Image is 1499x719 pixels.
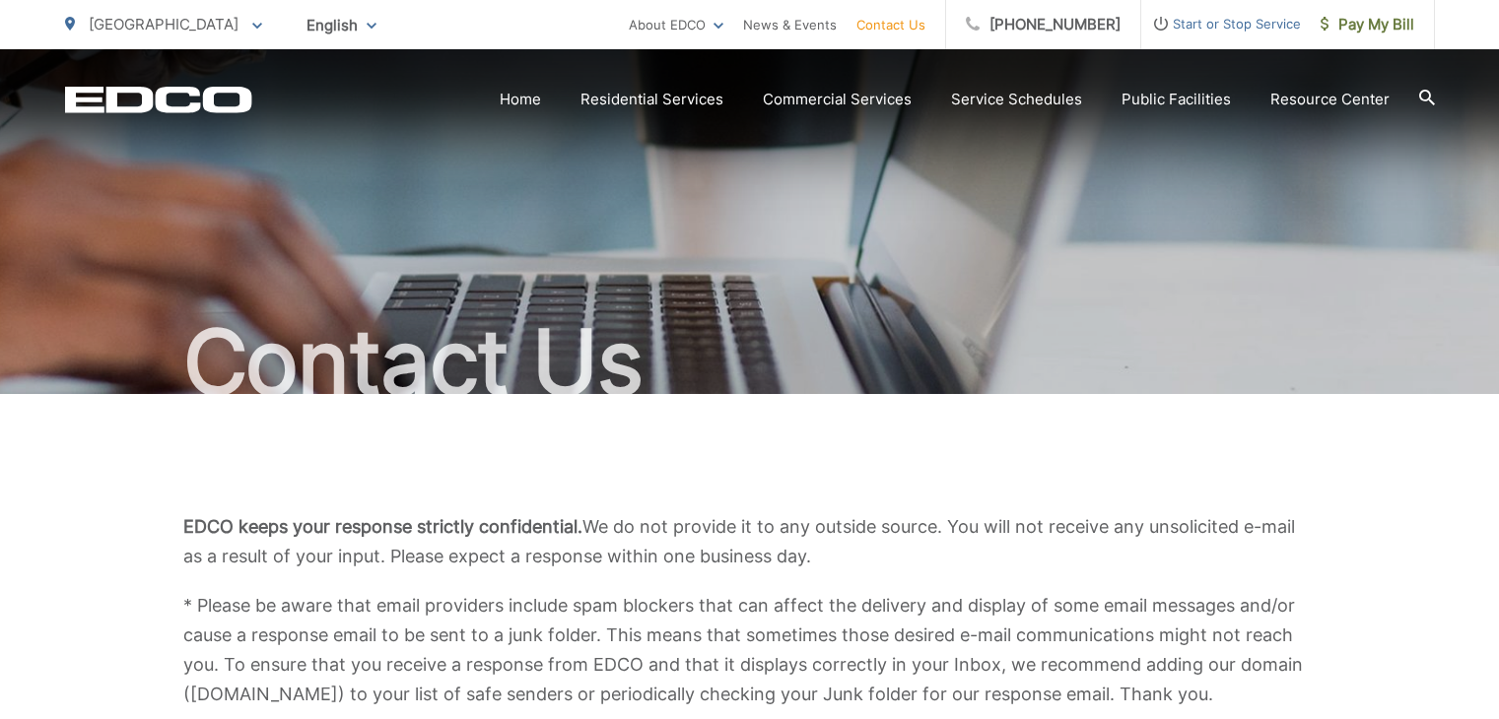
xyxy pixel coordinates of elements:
[580,88,723,111] a: Residential Services
[629,13,723,36] a: About EDCO
[1122,88,1231,111] a: Public Facilities
[183,516,582,537] b: EDCO keeps your response strictly confidential.
[183,512,1317,571] p: We do not provide it to any outside source. You will not receive any unsolicited e-mail as a resu...
[292,8,391,42] span: English
[183,591,1317,709] p: * Please be aware that email providers include spam blockers that can affect the delivery and dis...
[65,313,1435,412] h1: Contact Us
[763,88,912,111] a: Commercial Services
[500,88,541,111] a: Home
[65,86,252,113] a: EDCD logo. Return to the homepage.
[89,15,238,33] span: [GEOGRAPHIC_DATA]
[1321,13,1414,36] span: Pay My Bill
[951,88,1082,111] a: Service Schedules
[1270,88,1390,111] a: Resource Center
[743,13,837,36] a: News & Events
[856,13,925,36] a: Contact Us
